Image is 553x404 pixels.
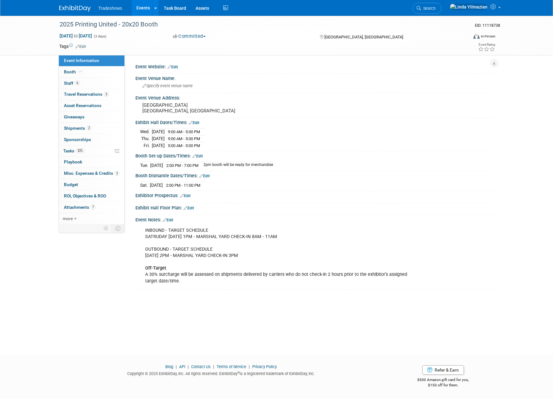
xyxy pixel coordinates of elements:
div: Booth Dismantle Dates/Times: [135,171,494,179]
img: ExhibitDay [59,5,91,12]
a: Edit [189,121,199,125]
td: Sat. [140,182,150,188]
td: [DATE] [150,162,163,168]
div: Event Website: [135,62,494,70]
span: Tasks [63,148,84,153]
div: $500 Amazon gift card for you, [392,373,494,388]
td: Thu. [140,135,152,142]
span: Budget [64,182,78,187]
a: Search [413,3,442,14]
td: [DATE] [152,135,165,142]
span: Shipments [64,126,91,131]
td: Personalize Event Tab Strip [101,224,112,232]
span: Tradeshows [98,6,122,11]
div: Exhibit Hall Floor Plan: [135,203,494,211]
a: Blog [165,364,173,369]
a: Sponsorships [59,134,124,145]
img: Linda Yilmazian [450,3,488,10]
td: Toggle Event Tabs [112,224,125,232]
a: Attachments7 [59,202,124,213]
span: Event Information [64,58,99,63]
a: Edit [168,65,178,69]
span: more [63,216,73,221]
div: Event Format [430,33,495,42]
div: INBOUND - TARGET SCHEDULE SATRUDAY [DATE] 1PM - MARSHAL YARD CHECK-IN 8AM - 11AM OUTBOUND - TARGE... [141,224,425,287]
a: Staff6 [59,78,124,89]
a: ROI, Objectives & ROO [59,191,124,202]
span: 2 [87,126,91,130]
td: [DATE] [152,128,165,135]
span: Attachments [64,205,95,210]
a: Contact Us [191,364,211,369]
a: Privacy Policy [252,364,277,369]
div: Booth Set-up Dates/Times: [135,151,494,159]
a: Misc. Expenses & Credits3 [59,168,124,179]
span: Specify event venue name [142,83,193,88]
a: Refer & Earn [422,365,464,375]
div: Event Notes: [135,215,494,223]
td: Tue. [140,162,150,168]
a: Edit [192,154,203,158]
a: Travel Reservations3 [59,89,124,100]
span: 3 [104,92,109,97]
a: Edit [180,194,191,198]
td: [DATE] [152,142,165,149]
span: ROI, Objectives & ROO [64,193,106,198]
a: more [59,213,124,224]
span: 9:00 AM - 5:00 PM [168,136,200,141]
span: Asset Reservations [64,103,101,108]
a: Edit [163,218,173,222]
span: Search [421,6,436,11]
a: Booth [59,66,124,77]
span: to [73,33,79,38]
span: | [174,364,178,369]
a: Edit [199,174,210,178]
a: API [179,364,185,369]
span: 7 [91,205,95,209]
span: Misc. Expenses & Credits [64,171,119,176]
a: Tasks33% [59,145,124,156]
span: Booth [64,69,83,74]
span: | [247,364,251,369]
b: Off-Target [145,265,166,271]
span: 3 [115,171,119,176]
span: [DATE] [DATE] [59,33,92,39]
pre: [GEOGRAPHIC_DATA] [GEOGRAPHIC_DATA], [GEOGRAPHIC_DATA] [142,102,278,114]
a: Edit [76,44,86,49]
a: Shipments2 [59,123,124,134]
div: Copyright © 2025 ExhibitDay, Inc. All rights reserved. ExhibitDay is a registered trademark of Ex... [59,369,383,377]
span: [GEOGRAPHIC_DATA], [GEOGRAPHIC_DATA] [324,35,403,39]
td: Fri. [140,142,152,149]
span: Travel Reservations [64,92,109,97]
sup: ® [237,371,240,374]
img: Format-Inperson.png [473,34,480,39]
td: 2pm booth will be ready for merchandise [200,162,273,168]
span: Sponsorships [64,137,91,142]
td: [DATE] [150,182,163,188]
span: 2:00 PM - 7:00 PM [166,163,198,168]
span: 2:00 PM - 11:00 PM [166,183,200,188]
a: Event Information [59,55,124,66]
a: Edit [184,206,194,210]
button: Committed [171,33,208,40]
span: Giveaways [64,114,84,119]
div: Exhibitor Prospectus: [135,191,494,199]
span: Staff [64,81,80,86]
div: Event Venue Address: [135,93,494,101]
div: 2025 Printing United - 20x20 Booth [57,19,458,30]
div: Exhibit Hall Dates/Times: [135,118,494,126]
span: Event ID: 11118738 [475,23,500,28]
div: Event Venue Name: [135,74,494,82]
div: $150 off for them. [392,383,494,388]
a: Budget [59,179,124,190]
a: Terms of Service [217,364,246,369]
div: Event Rating [478,43,495,46]
i: Booth reservation complete [79,70,82,73]
span: | [186,364,190,369]
a: Giveaways [59,111,124,122]
td: Tags [59,43,86,49]
td: Wed. [140,128,152,135]
span: | [212,364,216,369]
a: Playbook [59,156,124,168]
a: Asset Reservations [59,100,124,111]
